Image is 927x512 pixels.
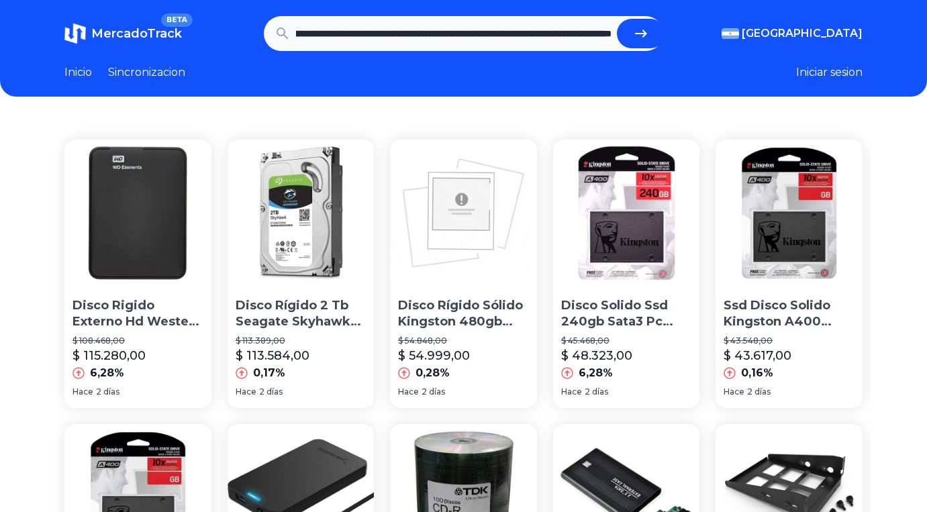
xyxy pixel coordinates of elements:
[716,140,863,287] img: Ssd Disco Solido Kingston A400 240gb Pc Gamer Sata 3
[398,336,529,346] p: $ 54.848,00
[398,297,529,331] p: Disco Rígido Sólido Kingston 480gb Ssd Now A400 Sata3 2.5
[716,140,863,408] a: Ssd Disco Solido Kingston A400 240gb Pc Gamer Sata 3Ssd Disco Solido Kingston A400 240gb Pc Gamer...
[724,336,855,346] p: $ 43.548,00
[724,346,791,365] p: $ 43.617,00
[390,140,537,408] a: Disco Rígido Sólido Kingston 480gb Ssd Now A400 Sata3 2.5Disco Rígido Sólido Kingston 480gb Ssd N...
[561,336,692,346] p: $ 45.468,00
[724,387,744,397] span: Hace
[561,387,582,397] span: Hace
[72,336,203,346] p: $ 108.468,00
[228,140,375,287] img: Disco Rígido 2 Tb Seagate Skyhawk Simil Purple Wd Dvr Cct
[96,387,119,397] span: 2 días
[553,140,700,408] a: Disco Solido Ssd 240gb Sata3 Pc Notebook MacDisco Solido Ssd 240gb Sata3 Pc Notebook Mac$ 45.468,...
[579,365,613,381] p: 6,28%
[228,140,375,408] a: Disco Rígido 2 Tb Seagate Skyhawk Simil Purple Wd Dvr CctDisco Rígido 2 Tb Seagate Skyhawk Simil ...
[161,13,193,27] span: BETA
[72,297,203,331] p: Disco Rigido Externo Hd Western Digital 1tb Usb 3.0 Win/mac
[64,140,211,287] img: Disco Rigido Externo Hd Western Digital 1tb Usb 3.0 Win/mac
[398,346,470,365] p: $ 54.999,00
[236,336,367,346] p: $ 113.389,00
[91,26,182,41] span: MercadoTrack
[72,387,93,397] span: Hace
[64,23,86,44] img: MercadoTrack
[422,387,445,397] span: 2 días
[253,365,285,381] p: 0,17%
[722,25,863,42] button: [GEOGRAPHIC_DATA]
[64,64,92,81] a: Inicio
[722,28,739,39] img: Argentina
[553,140,700,287] img: Disco Solido Ssd 240gb Sata3 Pc Notebook Mac
[236,297,367,331] p: Disco Rígido 2 Tb Seagate Skyhawk Simil Purple Wd Dvr Cct
[259,387,283,397] span: 2 días
[747,387,771,397] span: 2 días
[90,365,124,381] p: 6,28%
[585,387,608,397] span: 2 días
[64,23,182,44] a: MercadoTrackBETA
[724,297,855,331] p: Ssd Disco Solido Kingston A400 240gb Pc Gamer Sata 3
[390,140,537,287] img: Disco Rígido Sólido Kingston 480gb Ssd Now A400 Sata3 2.5
[416,365,450,381] p: 0,28%
[796,64,863,81] button: Iniciar sesion
[64,140,211,408] a: Disco Rigido Externo Hd Western Digital 1tb Usb 3.0 Win/macDisco Rigido Externo Hd Western Digita...
[742,25,863,42] span: [GEOGRAPHIC_DATA]
[72,346,146,365] p: $ 115.280,00
[236,346,309,365] p: $ 113.584,00
[236,387,256,397] span: Hace
[741,365,773,381] p: 0,16%
[561,346,632,365] p: $ 48.323,00
[108,64,185,81] a: Sincronizacion
[398,387,419,397] span: Hace
[561,297,692,331] p: Disco Solido Ssd 240gb Sata3 Pc Notebook Mac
